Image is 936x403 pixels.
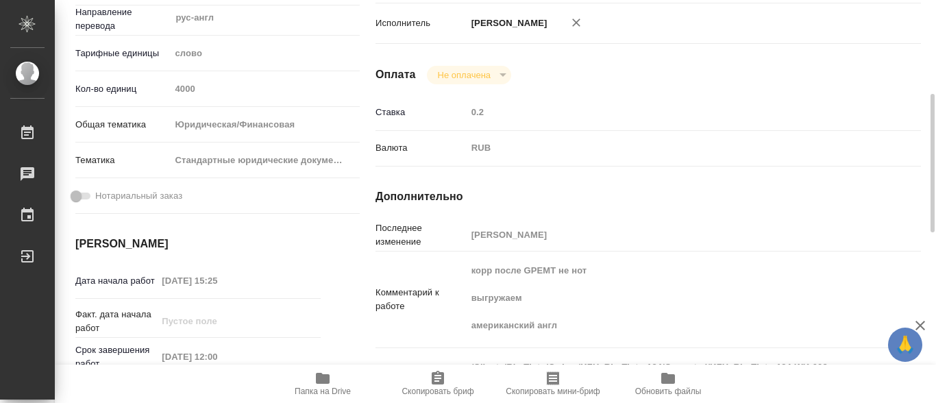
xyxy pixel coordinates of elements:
p: Исполнитель [375,16,467,30]
span: Скопировать бриф [402,387,473,396]
textarea: /Clients/Rio Tinto/Orders/KZH_Rio-Tinto-134/Corrected/KZH_Rio-Tinto-134-WK-002 [467,356,876,379]
button: Скопировать мини-бриф [495,365,611,403]
h4: [PERSON_NAME] [75,236,321,252]
p: Ставка [375,106,467,119]
p: Тарифные единицы [75,47,170,60]
input: Пустое поле [157,271,277,291]
input: Пустое поле [467,225,876,245]
p: Факт. дата начала работ [75,308,157,335]
button: 🙏 [888,328,922,362]
p: Тематика [75,154,170,167]
input: Пустое поле [157,347,277,367]
div: слово [170,42,360,65]
span: 🙏 [894,330,917,359]
div: Стандартные юридические документы, договоры, уставы [170,149,360,172]
button: Скопировать бриф [380,365,495,403]
span: Скопировать мини-бриф [506,387,600,396]
div: Юридическая/Финансовая [170,113,360,136]
h4: Оплата [375,66,416,83]
p: Комментарий к работе [375,286,467,313]
button: Не оплачена [434,69,495,81]
span: Обновить файлы [635,387,702,396]
p: Общая тематика [75,118,170,132]
textarea: корр после GPEMT не нот выгружаем американский англ [467,259,876,337]
h4: Дополнительно [375,188,921,205]
button: Обновить файлы [611,365,726,403]
p: Последнее изменение [375,221,467,249]
p: Направление перевода [75,5,170,33]
input: Пустое поле [467,102,876,122]
span: Папка на Drive [295,387,351,396]
input: Пустое поле [170,79,360,99]
div: RUB [467,136,876,160]
p: Кол-во единиц [75,82,170,96]
p: Дата начала работ [75,274,157,288]
p: Путь на drive [375,362,467,376]
p: Валюта [375,141,467,155]
p: [PERSON_NAME] [467,16,547,30]
span: Нотариальный заказ [95,189,182,203]
button: Удалить исполнителя [561,8,591,38]
button: Папка на Drive [265,365,380,403]
p: Срок завершения работ [75,343,157,371]
input: Пустое поле [157,311,277,331]
div: Не оплачена [427,66,511,84]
